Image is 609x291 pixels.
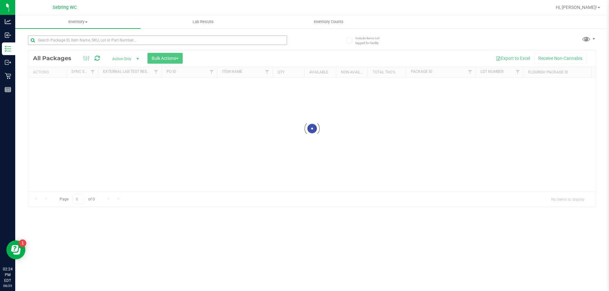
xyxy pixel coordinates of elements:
[5,73,11,79] inline-svg: Retail
[5,32,11,38] inline-svg: Inbound
[266,15,391,28] a: Inventory Counts
[28,35,287,45] input: Search Package ID, Item Name, SKU, Lot or Part Number...
[184,19,222,25] span: Lab Results
[5,18,11,25] inline-svg: Analytics
[3,266,12,283] p: 02:24 PM EDT
[15,19,141,25] span: Inventory
[355,36,387,45] span: Include items not tagged for facility
[5,46,11,52] inline-svg: Inventory
[3,283,12,288] p: 08/25
[305,19,352,25] span: Inventory Counts
[19,239,26,247] iframe: Resource center unread badge
[556,5,597,10] span: Hi, [PERSON_NAME]!
[5,59,11,66] inline-svg: Outbound
[15,15,141,28] a: Inventory
[6,240,25,259] iframe: Resource center
[141,15,266,28] a: Lab Results
[53,5,77,10] span: Sebring WC
[5,86,11,93] inline-svg: Reports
